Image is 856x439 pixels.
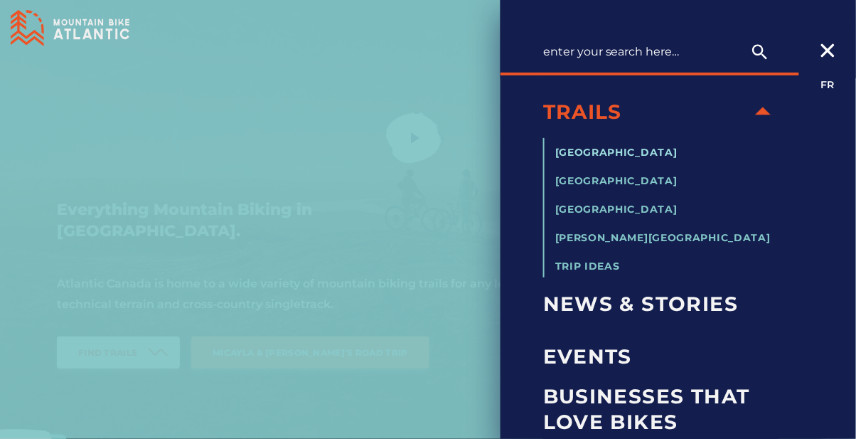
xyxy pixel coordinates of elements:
a: FR [821,78,835,91]
span: Events [543,344,779,369]
button: search [742,38,778,66]
a: Trails [543,85,747,138]
a: News & Stories [543,277,779,330]
ion-icon: arrow dropdown [747,95,779,127]
span: Trails [543,99,747,125]
a: [GEOGRAPHIC_DATA] [555,174,678,187]
a: [GEOGRAPHIC_DATA] [555,146,678,159]
input: Enter your search here… [543,38,778,65]
a: Events [543,330,779,383]
a: [GEOGRAPHIC_DATA] [555,203,678,216]
ion-icon: search [750,42,770,62]
a: [PERSON_NAME][GEOGRAPHIC_DATA] [555,231,771,244]
span: News & Stories [543,291,779,317]
a: Trip Ideas [555,260,620,273]
a: Businesses that love bikes [543,383,779,435]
